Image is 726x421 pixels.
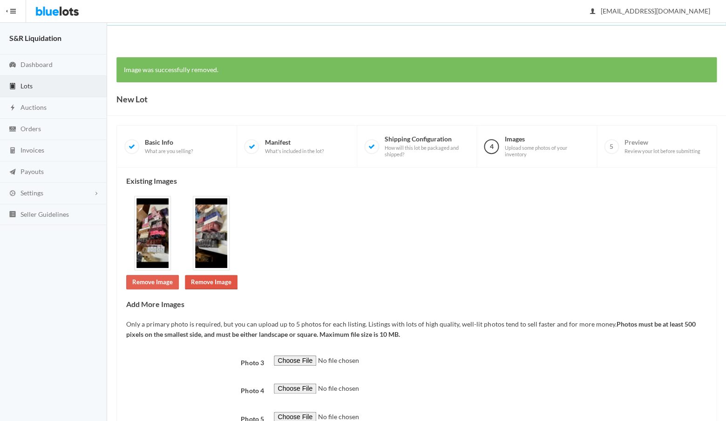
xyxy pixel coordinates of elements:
[134,196,171,270] img: 9bd64384-f81e-43b9-84d5-39d756278f81-1674958341.png
[20,82,33,90] span: Lots
[8,210,17,219] ion-icon: list box
[8,61,17,70] ion-icon: speedometer
[20,103,47,111] span: Auctions
[385,145,469,157] span: How will this lot be packaged and shipped?
[121,383,269,396] label: Photo 4
[588,7,597,16] ion-icon: person
[484,139,499,154] span: 4
[20,60,53,68] span: Dashboard
[126,319,707,340] p: Only a primary photo is required, but you can upload up to 5 photos for each listing. Listings wi...
[9,33,61,42] strong: S&R Liquidation
[8,168,17,177] ion-icon: paper plane
[604,139,619,154] span: 5
[20,146,44,154] span: Invoices
[126,275,179,289] a: Remove Image
[624,138,700,154] span: Preview
[504,145,589,157] span: Upload some photos of your inventory
[193,196,230,270] img: 27b99e0f-42f3-4c19-babb-116794bc42c1-1674958342.png
[8,104,17,113] ion-icon: flash
[265,138,323,154] span: Manifest
[504,135,589,157] span: Images
[185,275,237,289] a: Remove Image
[8,82,17,91] ion-icon: clipboard
[126,177,707,185] h4: Existing Images
[126,300,707,308] h4: Add More Images
[8,189,17,198] ion-icon: cog
[20,167,44,175] span: Payouts
[8,125,17,134] ion-icon: cash
[590,7,710,15] span: [EMAIL_ADDRESS][DOMAIN_NAME]
[124,65,709,75] p: Image was successfully removed.
[145,148,193,154] span: What are you selling?
[20,210,69,218] span: Seller Guidelines
[121,355,269,368] label: Photo 3
[20,125,41,133] span: Orders
[385,135,469,157] span: Shipping Configuration
[624,148,700,154] span: Review your lot before submitting
[8,147,17,155] ion-icon: calculator
[145,138,193,154] span: Basic Info
[116,92,148,106] h1: New Lot
[265,148,323,154] span: What's included in the lot?
[20,189,43,197] span: Settings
